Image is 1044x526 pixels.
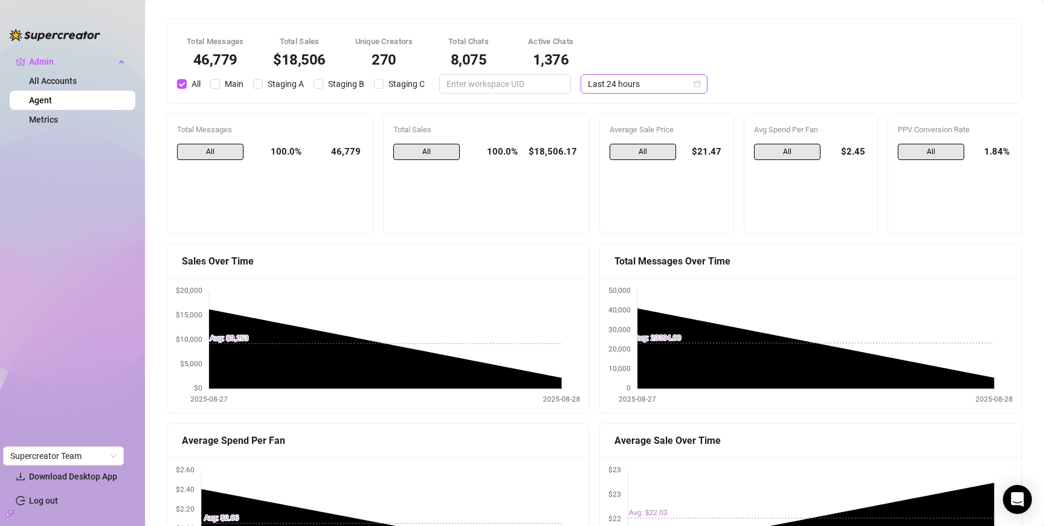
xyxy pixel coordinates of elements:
[177,124,363,136] div: Total Messages
[16,472,25,481] span: download
[182,254,575,269] div: Sales Over Time
[273,36,326,48] div: Total Sales
[393,124,579,136] div: Total Sales
[187,36,244,48] div: Total Messages
[614,433,1007,448] div: Average Sale Over Time
[442,36,495,48] div: Total Chats
[686,144,724,161] div: $21.47
[527,144,579,161] div: $18,506.17
[588,75,700,93] span: Last 24 hours
[524,36,578,48] div: Active Chats
[355,53,413,67] div: 270
[442,53,495,67] div: 8,075
[177,144,243,161] span: All
[694,80,701,88] span: calendar
[384,77,430,91] span: Staging C
[974,144,1012,161] div: 1.84%
[10,29,100,41] img: logo-BBDzfeDw.svg
[182,433,575,448] div: Average Spend Per Fan
[311,144,363,161] div: 46,779
[29,115,58,124] a: Metrics
[263,77,309,91] span: Staging A
[29,76,77,86] a: All Accounts
[754,144,820,161] span: All
[29,472,117,481] span: Download Desktop App
[754,124,868,136] div: Avg Spend Per Fan
[898,144,964,161] span: All
[253,144,301,161] div: 100.0%
[29,496,58,505] a: Log out
[610,144,676,161] span: All
[469,144,518,161] div: 100.0%
[6,509,14,518] span: build
[10,447,117,465] span: Supercreator Team
[355,36,413,48] div: Unique Creators
[393,144,460,161] span: All
[446,77,554,91] input: Enter workspace UID
[830,144,868,161] div: $2.45
[898,124,1012,136] div: PPV Conversion Rate
[187,53,244,67] div: 46,779
[29,95,52,105] a: Agent
[524,53,578,67] div: 1,376
[614,254,1007,269] div: Total Messages Over Time
[323,77,369,91] span: Staging B
[220,77,248,91] span: Main
[187,77,205,91] span: All
[16,57,25,66] span: crown
[1003,485,1032,514] div: Open Intercom Messenger
[273,53,326,67] div: $18,506
[29,52,115,71] span: Admin
[610,124,724,136] div: Average Sale Price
